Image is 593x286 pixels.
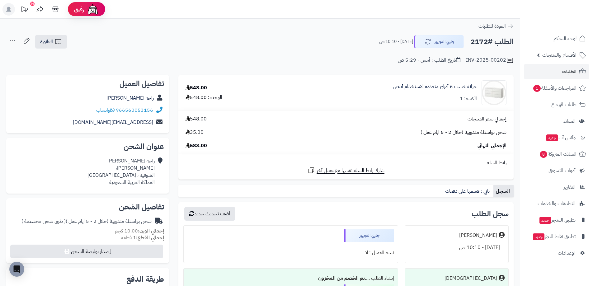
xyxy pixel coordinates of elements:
div: تنبيه العميل : لا [187,247,394,259]
span: الطلبات [562,67,577,76]
small: 10.00 كجم [115,227,164,235]
a: تطبيق المتجرجديد [524,213,589,227]
a: التطبيقات والخدمات [524,196,589,211]
span: 8 [539,151,548,158]
a: أدوات التسويق [524,163,589,178]
span: أدوات التسويق [548,166,576,175]
h2: تفاصيل الشحن [11,203,164,211]
a: العودة للطلبات [478,22,514,30]
a: خزانة خشب 6 أدراج متعددة الاستخدام أبيض [393,83,477,90]
span: 1 [533,85,541,92]
span: 548.00 [186,115,207,123]
img: 1752136123-1746708872495-1702206407-110115010035-1000x1000-90x90.jpg [482,80,506,105]
a: الطلبات [524,64,589,79]
a: السجل [493,185,514,197]
span: الأقسام والمنتجات [542,51,577,59]
span: جديد [539,217,551,224]
a: المراجعات والأسئلة1 [524,81,589,96]
span: ( طرق شحن مخصصة ) [21,218,66,225]
h3: سجل الطلب [472,210,509,218]
span: 35.00 [186,129,204,136]
strong: إجمالي القطع: [136,234,164,241]
a: تحديثات المنصة [16,3,32,17]
a: الفاتورة [35,35,67,49]
span: التطبيقات والخدمات [538,199,576,208]
div: الكمية: 1 [460,95,477,102]
span: شحن بواسطة مندوبينا (خلال 2 - 5 ايام عمل ) [421,129,506,136]
a: راحه [PERSON_NAME] [106,94,154,102]
span: العودة للطلبات [478,22,506,30]
span: جديد [546,134,558,141]
a: تابي : قسمها على دفعات [443,185,493,197]
div: 10 [30,2,35,6]
a: التقارير [524,180,589,195]
a: طلبات الإرجاع [524,97,589,112]
div: إنشاء الطلب .... [187,272,394,284]
div: رابط السلة [181,159,511,166]
a: وآتس آبجديد [524,130,589,145]
a: الإعدادات [524,246,589,260]
div: شحن بواسطة مندوبينا (خلال 2 - 5 ايام عمل ) [21,218,152,225]
span: المراجعات والأسئلة [533,84,577,92]
a: تطبيق نقاط البيعجديد [524,229,589,244]
span: 583.00 [186,142,207,149]
span: الفاتورة [40,38,53,45]
span: وآتس آب [546,133,576,142]
h2: طريقة الدفع [126,275,164,283]
button: جاري التجهيز [414,35,464,48]
span: لوحة التحكم [553,34,577,43]
span: السلات المتروكة [539,150,577,158]
div: [PERSON_NAME] [459,232,497,239]
a: السلات المتروكة8 [524,147,589,162]
a: العملاء [524,114,589,129]
span: الإجمالي النهائي [478,142,506,149]
a: لوحة التحكم [524,31,589,46]
span: إجمالي سعر المنتجات [468,115,506,123]
small: 1 قطعة [121,234,164,241]
span: شارك رابط السلة نفسها مع عميل آخر [317,167,384,174]
img: logo-2.png [551,7,587,20]
div: الوحدة: 548.00 [186,94,222,101]
span: الإعدادات [558,249,576,257]
div: [DATE] - 10:10 ص [409,241,505,254]
div: تاريخ الطلب : أمس - 5:29 ص [398,57,460,64]
span: طلبات الإرجاع [551,100,577,109]
a: شارك رابط السلة نفسها مع عميل آخر [308,166,384,174]
small: [DATE] - 10:10 ص [379,39,413,45]
span: رفيق [74,6,84,13]
a: [EMAIL_ADDRESS][DOMAIN_NAME] [73,119,153,126]
strong: إجمالي الوزن: [138,227,164,235]
span: تطبيق المتجر [539,216,576,224]
a: 966560053156 [116,106,153,114]
div: Open Intercom Messenger [9,262,24,277]
div: [DEMOGRAPHIC_DATA] [445,275,497,282]
span: العملاء [563,117,576,125]
h2: تفاصيل العميل [11,80,164,87]
button: أضف تحديث جديد [184,207,235,221]
img: ai-face.png [87,3,99,16]
div: جاري التجهيز [344,229,394,242]
h2: الطلب #2172 [470,35,514,48]
div: راحه [PERSON_NAME] [PERSON_NAME]، الشوقيه ، [GEOGRAPHIC_DATA] المملكة العربية السعودية [87,157,155,186]
span: تطبيق نقاط البيع [532,232,576,241]
a: واتساب [96,106,115,114]
b: تم الخصم من المخزون [318,274,365,282]
button: إصدار بوليصة الشحن [10,245,163,258]
div: INV-2025-00202 [466,57,514,64]
h2: عنوان الشحن [11,143,164,150]
span: التقارير [564,183,576,191]
span: جديد [533,233,544,240]
div: 548.00 [186,84,207,91]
